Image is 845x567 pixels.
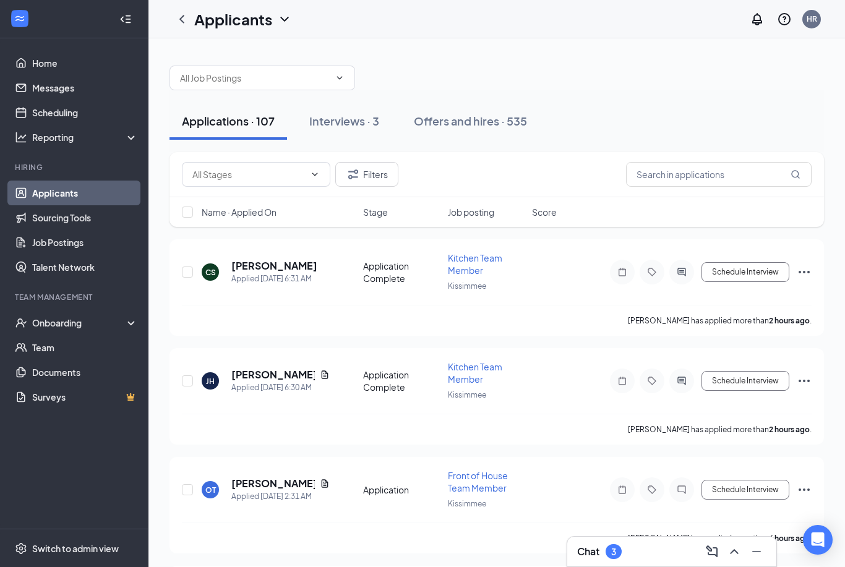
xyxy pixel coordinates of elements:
h5: [PERSON_NAME] [231,259,317,273]
svg: UserCheck [15,317,27,329]
span: Front of House Team Member [448,470,508,493]
svg: Ellipses [797,373,812,388]
div: Application Complete [363,369,440,393]
svg: Note [615,267,630,277]
svg: Analysis [15,131,27,143]
svg: Notifications [750,12,765,27]
svg: ChevronLeft [174,12,189,27]
div: Applied [DATE] 6:30 AM [231,382,330,394]
div: Applied [DATE] 6:31 AM [231,273,317,285]
div: Team Management [15,292,135,302]
div: HR [807,14,817,24]
svg: Tag [645,267,659,277]
svg: ChevronUp [727,544,742,559]
input: All Job Postings [180,71,330,85]
svg: ActiveChat [674,267,689,277]
span: Job posting [448,206,494,218]
div: Interviews · 3 [309,113,379,129]
a: Job Postings [32,230,138,255]
svg: ActiveChat [674,376,689,386]
svg: ChatInactive [674,485,689,495]
svg: Ellipses [797,265,812,279]
span: Stage [363,206,388,218]
svg: Minimize [749,544,764,559]
div: CS [205,267,216,278]
b: 2 hours ago [769,316,810,325]
button: Minimize [747,542,766,561]
span: Score [532,206,557,218]
p: [PERSON_NAME] has applied more than . [628,424,812,435]
span: Kissimmee [448,281,486,291]
div: JH [206,376,215,386]
span: Kitchen Team Member [448,361,502,385]
span: Kitchen Team Member [448,252,502,276]
div: Offers and hires · 535 [414,113,527,129]
a: Team [32,335,138,360]
a: Home [32,51,138,75]
svg: MagnifyingGlass [791,169,800,179]
svg: Tag [645,376,659,386]
svg: Note [615,376,630,386]
a: Documents [32,360,138,385]
svg: ChevronDown [335,73,345,83]
svg: Tag [645,485,659,495]
div: Application [363,484,440,496]
div: Open Intercom Messenger [803,525,833,555]
div: Applications · 107 [182,113,275,129]
div: 3 [611,547,616,557]
input: All Stages [192,168,305,181]
a: SurveysCrown [32,385,138,409]
b: 2 hours ago [769,425,810,434]
svg: Settings [15,542,27,555]
div: Application Complete [363,260,440,284]
p: [PERSON_NAME] has applied more than . [628,533,812,544]
svg: ChevronDown [277,12,292,27]
svg: Note [615,485,630,495]
a: Talent Network [32,255,138,279]
button: ComposeMessage [702,542,722,561]
div: OT [205,485,216,495]
svg: QuestionInfo [777,12,792,27]
h5: [PERSON_NAME] [231,368,315,382]
div: Onboarding [32,317,127,329]
svg: Filter [346,167,361,182]
b: 6 hours ago [769,534,810,543]
a: Sourcing Tools [32,205,138,230]
input: Search in applications [626,162,812,187]
a: Applicants [32,181,138,205]
h3: Chat [577,545,599,558]
span: Name · Applied On [202,206,277,218]
svg: Collapse [119,13,132,25]
div: Reporting [32,131,139,143]
button: Schedule Interview [701,480,789,500]
h1: Applicants [194,9,272,30]
h5: [PERSON_NAME] [231,477,315,490]
svg: WorkstreamLogo [14,12,26,25]
a: Scheduling [32,100,138,125]
svg: ComposeMessage [705,544,719,559]
svg: ChevronDown [310,169,320,179]
svg: Ellipses [797,482,812,497]
svg: Document [320,370,330,380]
p: [PERSON_NAME] has applied more than . [628,315,812,326]
a: Messages [32,75,138,100]
div: Hiring [15,162,135,173]
button: Filter Filters [335,162,398,187]
div: Applied [DATE] 2:31 AM [231,490,330,503]
button: Schedule Interview [701,262,789,282]
button: ChevronUp [724,542,744,561]
div: Switch to admin view [32,542,119,555]
span: Kissimmee [448,390,486,399]
span: Kissimmee [448,499,486,508]
svg: Document [320,479,330,488]
button: Schedule Interview [701,371,789,391]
